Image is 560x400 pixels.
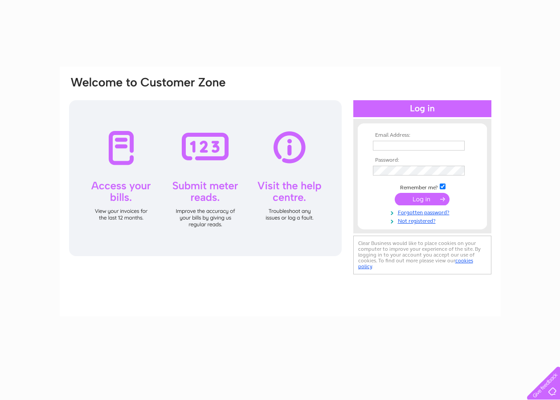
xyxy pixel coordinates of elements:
[353,236,491,274] div: Clear Business would like to place cookies on your computer to improve your experience of the sit...
[373,208,474,216] a: Forgotten password?
[371,182,474,191] td: Remember me?
[395,193,450,205] input: Submit
[371,132,474,139] th: Email Address:
[373,216,474,224] a: Not registered?
[371,157,474,163] th: Password:
[358,257,473,269] a: cookies policy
